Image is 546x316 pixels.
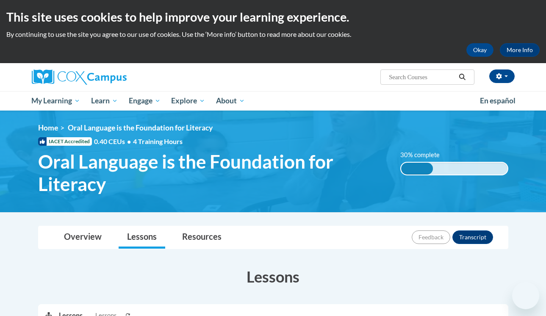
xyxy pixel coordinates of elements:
a: Learn [86,91,123,111]
input: Search Courses [388,72,456,82]
a: My Learning [26,91,86,111]
a: Lessons [119,226,165,249]
div: Main menu [25,91,521,111]
button: Okay [466,43,493,57]
a: Overview [55,226,110,249]
h3: Lessons [38,266,508,287]
img: Cox Campus [32,69,127,85]
iframe: Button to launch messaging window [512,282,539,309]
span: Oral Language is the Foundation for Literacy [68,123,213,132]
h2: This site uses cookies to help improve your learning experience. [6,8,540,25]
span: IACET Accredited [38,137,92,146]
span: 0.40 CEUs [94,137,133,146]
a: Engage [123,91,166,111]
a: Home [38,123,58,132]
label: 30% complete [400,150,449,160]
span: Learn [91,96,118,106]
span: En español [480,96,516,105]
a: About [211,91,250,111]
span: Engage [129,96,161,106]
button: Account Settings [489,69,515,83]
span: My Learning [31,96,80,106]
a: Explore [166,91,211,111]
span: 4 Training Hours [133,137,183,145]
div: 30% complete [401,163,433,175]
button: Feedback [412,230,450,244]
button: Search [456,72,468,82]
a: Cox Campus [32,69,184,85]
span: Oral Language is the Foundation for Literacy [38,150,388,195]
button: Transcript [452,230,493,244]
span: About [216,96,245,106]
a: En español [474,92,521,110]
a: Resources [174,226,230,249]
a: More Info [500,43,540,57]
span: Explore [171,96,205,106]
span: • [127,137,131,145]
p: By continuing to use the site you agree to our use of cookies. Use the ‘More info’ button to read... [6,30,540,39]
